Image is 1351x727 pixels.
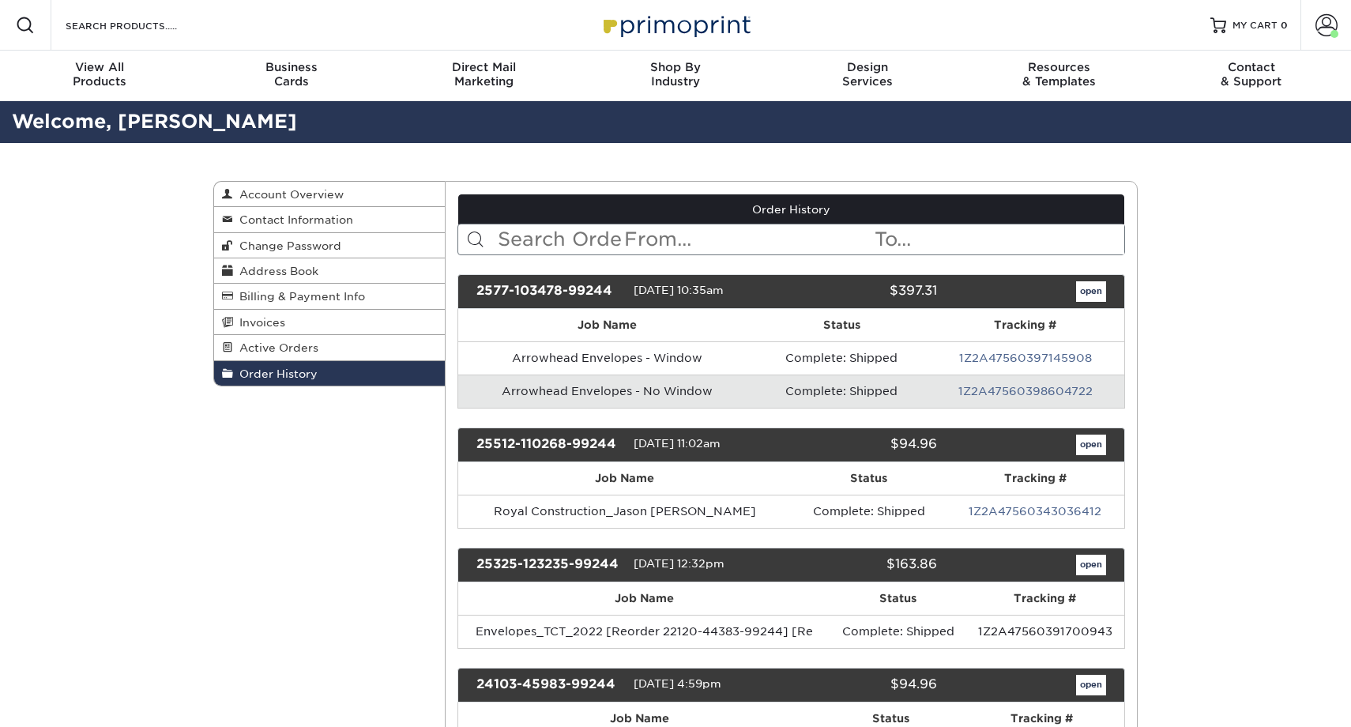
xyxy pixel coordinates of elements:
[1155,60,1347,74] span: Contact
[214,335,445,360] a: Active Orders
[1076,281,1106,302] a: open
[458,582,831,615] th: Job Name
[465,675,634,695] div: 24103-45983-99244
[580,60,772,89] div: Industry
[214,233,445,258] a: Change Password
[214,207,445,232] a: Contact Information
[388,51,580,101] a: Direct MailMarketing
[458,375,758,408] td: Arrowhead Envelopes - No Window
[779,675,948,695] div: $94.96
[465,281,634,302] div: 2577-103478-99244
[458,309,758,341] th: Job Name
[196,60,388,74] span: Business
[965,615,1124,648] td: 1Z2A47560391700943
[1155,51,1347,101] a: Contact& Support
[959,352,1092,364] a: 1Z2A47560397145908
[214,310,445,335] a: Invoices
[388,60,580,74] span: Direct Mail
[1076,435,1106,455] a: open
[779,555,948,575] div: $163.86
[233,367,318,380] span: Order History
[214,182,445,207] a: Account Overview
[458,194,1125,224] a: Order History
[830,615,965,648] td: Complete: Shipped
[757,309,926,341] th: Status
[771,60,963,74] span: Design
[214,361,445,386] a: Order History
[233,213,353,226] span: Contact Information
[233,188,344,201] span: Account Overview
[233,341,318,354] span: Active Orders
[1076,555,1106,575] a: open
[634,557,724,570] span: [DATE] 12:32pm
[580,51,772,101] a: Shop ByIndustry
[233,239,341,252] span: Change Password
[771,51,963,101] a: DesignServices
[965,582,1124,615] th: Tracking #
[830,582,965,615] th: Status
[958,385,1093,397] a: 1Z2A47560398604722
[596,8,755,42] img: Primoprint
[1232,19,1278,32] span: MY CART
[1155,60,1347,89] div: & Support
[623,224,874,254] input: From...
[946,462,1124,495] th: Tracking #
[634,284,724,296] span: [DATE] 10:35am
[214,284,445,309] a: Billing & Payment Info
[873,224,1124,254] input: To...
[388,60,580,89] div: Marketing
[233,290,365,303] span: Billing & Payment Info
[634,437,721,450] span: [DATE] 11:02am
[458,495,792,528] td: Royal Construction_Jason [PERSON_NAME]
[4,60,196,74] span: View All
[214,258,445,284] a: Address Book
[4,60,196,89] div: Products
[634,677,721,690] span: [DATE] 4:59pm
[496,224,623,254] input: Search Orders...
[233,316,285,329] span: Invoices
[64,16,218,35] input: SEARCH PRODUCTS.....
[757,375,926,408] td: Complete: Shipped
[926,309,1124,341] th: Tracking #
[757,341,926,375] td: Complete: Shipped
[792,495,946,528] td: Complete: Shipped
[196,60,388,89] div: Cards
[4,51,196,101] a: View AllProducts
[465,555,634,575] div: 25325-123235-99244
[963,51,1155,101] a: Resources& Templates
[465,435,634,455] div: 25512-110268-99244
[969,505,1101,518] a: 1Z2A47560343036412
[580,60,772,74] span: Shop By
[233,265,318,277] span: Address Book
[1076,675,1106,695] a: open
[196,51,388,101] a: BusinessCards
[792,462,946,495] th: Status
[1281,20,1288,31] span: 0
[771,60,963,89] div: Services
[963,60,1155,89] div: & Templates
[963,60,1155,74] span: Resources
[458,615,831,648] td: Envelopes_TCT_2022 [Reorder 22120-44383-99244] [Re
[458,462,792,495] th: Job Name
[779,435,948,455] div: $94.96
[779,281,948,302] div: $397.31
[458,341,758,375] td: Arrowhead Envelopes - Window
